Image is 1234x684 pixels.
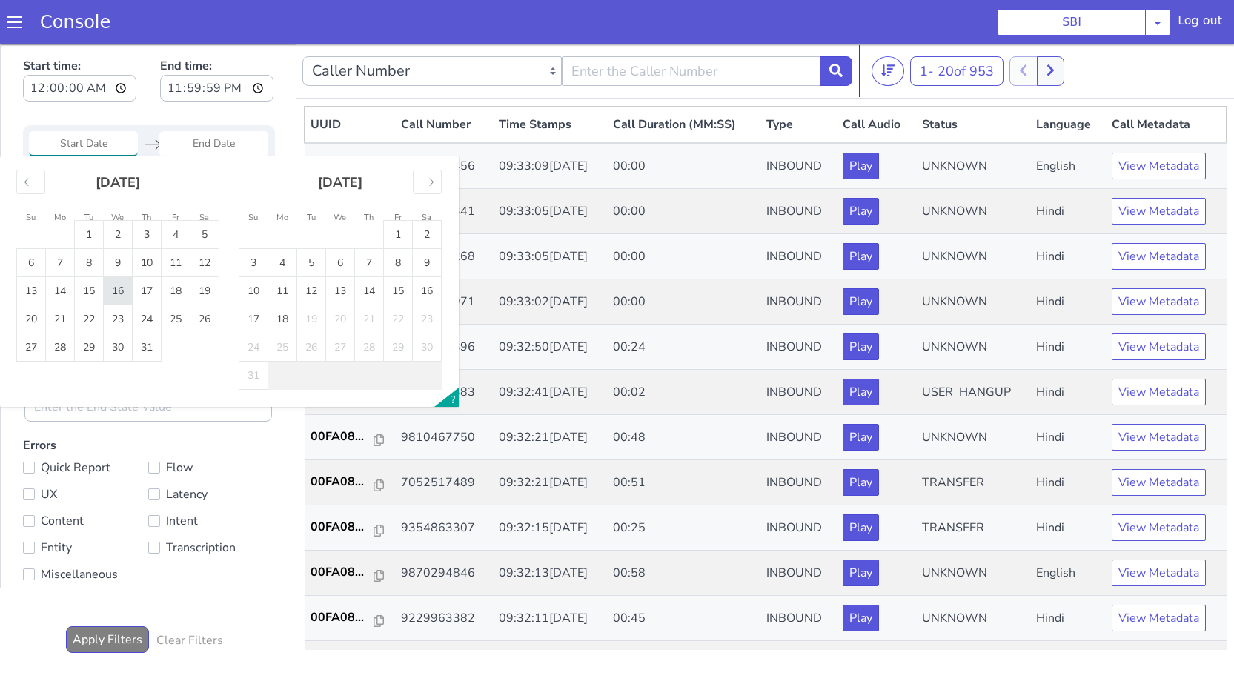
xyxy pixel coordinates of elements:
[1030,325,1106,371] td: Hindi
[998,9,1146,36] button: SBI
[916,280,1030,325] td: UNKNOWN
[162,261,190,289] td: Choose Friday, July 25, 2025 as your check-in date. It’s available.
[843,515,879,542] button: Play
[843,153,879,180] button: Play
[46,233,75,261] td: Choose Monday, July 14, 2025 as your check-in date. It’s available.
[607,145,760,190] td: 00:00
[760,461,837,506] td: INBOUND
[760,145,837,190] td: INBOUND
[760,62,837,99] th: Type
[190,261,219,289] td: Choose Saturday, July 26, 2025 as your check-in date. It’s available.
[1112,199,1206,225] button: View Metadata
[46,261,75,289] td: Choose Monday, July 21, 2025 as your check-in date. It’s available.
[384,176,413,205] td: Choose Friday, August 1, 2025 as your check-in date. It’s available.
[104,205,133,233] td: Choose Wednesday, July 9, 2025 as your check-in date. It’s available.
[75,289,104,317] td: Choose Tuesday, July 29, 2025 as your check-in date. It’s available.
[133,233,162,261] td: Choose Thursday, July 17, 2025 as your check-in date. It’s available.
[17,261,46,289] td: Choose Sunday, July 20, 2025 as your check-in date. It’s available.
[607,416,760,461] td: 00:51
[493,62,607,99] th: Time Stamps
[311,564,375,582] p: 00FA08...
[395,461,493,506] td: 9354863307
[493,235,607,280] td: 09:33:02[DATE]
[305,62,396,99] th: UUID
[239,289,268,317] td: Not available. Sunday, August 24, 2025
[1106,62,1226,99] th: Call Metadata
[311,383,390,401] a: 00FA08...
[1030,280,1106,325] td: Hindi
[843,334,879,361] button: Play
[493,461,607,506] td: 09:32:15[DATE]
[916,325,1030,371] td: USER_HANGUP
[1030,99,1106,145] td: English
[326,233,355,261] td: Choose Wednesday, August 13, 2025 as your check-in date. It’s available.
[239,205,268,233] td: Choose Sunday, August 3, 2025 as your check-in date. It’s available.
[75,176,104,205] td: Choose Tuesday, July 1, 2025 as your check-in date. It’s available.
[1030,190,1106,235] td: Hindi
[395,99,493,145] td: 9182880456
[133,289,162,317] td: Choose Thursday, July 31, 2025 as your check-in date. It’s available.
[248,167,258,179] small: Su
[23,519,148,540] label: Miscellaneous
[843,560,879,587] button: Play
[607,280,760,325] td: 00:24
[199,167,209,179] small: Sa
[916,145,1030,190] td: UNKNOWN
[910,12,1004,41] button: 1- 20of 953
[1030,235,1106,280] td: Hindi
[160,8,273,62] label: End time:
[162,205,190,233] td: Choose Friday, July 11, 2025 as your check-in date. It’s available.
[1112,470,1206,497] button: View Metadata
[1112,560,1206,587] button: View Metadata
[239,233,268,261] td: Choose Sunday, August 10, 2025 as your check-in date. It’s available.
[104,176,133,205] td: Choose Wednesday, July 2, 2025 as your check-in date. It’s available.
[1030,145,1106,190] td: Hindi
[843,199,879,225] button: Play
[148,493,273,514] label: Transcription
[162,176,190,205] td: Choose Friday, July 4, 2025 as your check-in date. It’s available.
[760,325,837,371] td: INBOUND
[413,289,442,317] td: Not available. Saturday, August 30, 2025
[311,428,390,446] a: 00FA08...
[111,167,124,179] small: We
[384,233,413,261] td: Choose Friday, August 15, 2025 as your check-in date. It’s available.
[395,506,493,551] td: 9870294846
[190,233,219,261] td: Choose Saturday, July 19, 2025 as your check-in date. It’s available.
[493,190,607,235] td: 09:33:05[DATE]
[760,371,837,416] td: INBOUND
[96,129,140,147] strong: [DATE]
[843,470,879,497] button: Play
[1112,379,1206,406] button: View Metadata
[17,289,46,317] td: Choose Sunday, July 27, 2025 as your check-in date. It’s available.
[142,167,151,179] small: Th
[413,176,442,205] td: Choose Saturday, August 2, 2025 as your check-in date. It’s available.
[1112,515,1206,542] button: View Metadata
[148,439,273,460] label: Latency
[413,125,442,150] div: Move forward to switch to the next month.
[916,99,1030,145] td: UNKNOWN
[46,289,75,317] td: Choose Monday, July 28, 2025 as your check-in date. It’s available.
[148,413,273,434] label: Flow
[395,551,493,597] td: 9229963382
[297,233,326,261] td: Choose Tuesday, August 12, 2025 as your check-in date. It’s available.
[1112,244,1206,270] button: View Metadata
[311,474,390,491] a: 00FA08...
[133,261,162,289] td: Choose Thursday, July 24, 2025 as your check-in date. It’s available.
[66,582,149,608] button: Apply Filters
[607,62,760,99] th: Call Duration (MM:SS)
[133,205,162,233] td: Choose Thursday, July 10, 2025 as your check-in date. It’s available.
[1112,289,1206,316] button: View Metadata
[311,383,375,401] p: 00FA08...
[297,205,326,233] td: Choose Tuesday, August 5, 2025 as your check-in date. It’s available.
[24,348,272,377] input: Enter the End State Value
[23,439,148,460] label: UX
[46,205,75,233] td: Choose Monday, July 7, 2025 as your check-in date. It’s available.
[190,176,219,205] td: Choose Saturday, July 5, 2025 as your check-in date. It’s available.
[916,551,1030,597] td: UNKNOWN
[311,428,375,446] p: 00FA08...
[1178,12,1222,36] div: Log out
[760,416,837,461] td: INBOUND
[268,205,297,233] td: Choose Monday, August 4, 2025 as your check-in date. It’s available.
[1030,597,1106,642] td: Hindi
[268,289,297,317] td: Not available. Monday, August 25, 2025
